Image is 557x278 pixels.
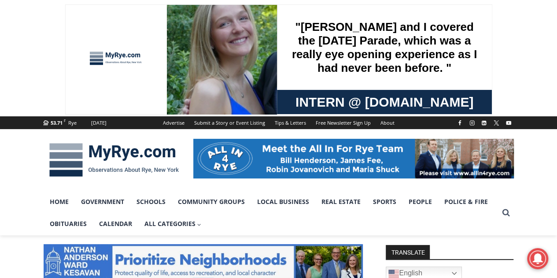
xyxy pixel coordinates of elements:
[454,118,465,128] a: Facebook
[158,116,399,129] nav: Secondary Navigation
[68,119,77,127] div: Rye
[479,118,489,128] a: Linkedin
[138,213,208,235] button: Child menu of All Categories
[311,116,376,129] a: Free Newsletter Sign Up
[51,119,63,126] span: 53.71
[193,139,514,178] img: All in for Rye
[222,0,416,85] div: "[PERSON_NAME] and I covered the [DATE] Parade, which was a really eye opening experience as I ha...
[64,118,66,123] span: F
[91,119,107,127] div: [DATE]
[491,118,502,128] a: X
[44,137,184,183] img: MyRye.com
[270,116,311,129] a: Tips & Letters
[44,213,93,235] a: Obituaries
[172,191,251,213] a: Community Groups
[130,191,172,213] a: Schools
[158,116,189,129] a: Advertise
[251,191,315,213] a: Local Business
[230,88,408,107] span: Intern @ [DOMAIN_NAME]
[93,213,138,235] a: Calendar
[503,118,514,128] a: YouTube
[438,191,494,213] a: Police & Fire
[386,245,430,259] strong: TRANSLATE
[498,205,514,221] button: View Search Form
[367,191,402,213] a: Sports
[467,118,477,128] a: Instagram
[376,116,399,129] a: About
[189,116,270,129] a: Submit a Story or Event Listing
[44,191,75,213] a: Home
[402,191,438,213] a: People
[44,191,498,235] nav: Primary Navigation
[212,85,427,110] a: Intern @ [DOMAIN_NAME]
[75,191,130,213] a: Government
[315,191,367,213] a: Real Estate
